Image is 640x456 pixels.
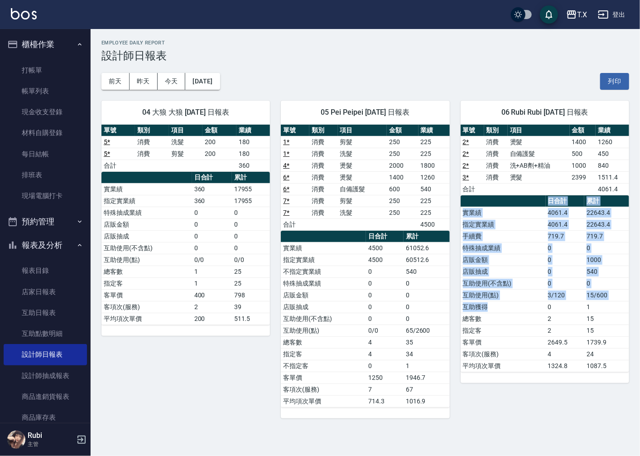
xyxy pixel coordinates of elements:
td: 1800 [419,160,450,171]
td: 0 [366,289,404,301]
td: 0 [366,266,404,277]
a: 現金收支登錄 [4,102,87,122]
table: a dense table [101,172,270,325]
td: 0 [232,242,270,254]
td: 225 [419,207,450,218]
th: 累計 [232,172,270,184]
td: 0 [404,313,450,325]
td: 450 [596,148,629,160]
td: 手續費 [461,230,546,242]
td: 燙髮 [508,136,570,148]
td: 2000 [387,160,418,171]
td: 消費 [484,160,508,171]
td: 消費 [309,195,338,207]
a: 互助日報表 [4,302,87,323]
td: 1000 [570,160,596,171]
td: 0 [546,277,585,289]
td: 22643.4 [584,218,629,230]
td: 店販金額 [281,289,366,301]
td: 2399 [570,171,596,183]
td: 1400 [387,171,418,183]
td: 洗+AB劑+精油 [508,160,570,171]
table: a dense table [101,125,270,172]
h2: Employee Daily Report [101,40,629,46]
td: 200 [202,136,236,148]
td: 2649.5 [546,336,585,348]
td: 39 [232,301,270,313]
td: 洗髮 [338,148,387,160]
td: 1946.7 [404,372,450,383]
td: 2 [546,325,585,336]
a: 材料自購登錄 [4,122,87,143]
td: 消費 [309,136,338,148]
td: 互助使用(點) [281,325,366,336]
td: 540 [584,266,629,277]
td: 225 [419,148,450,160]
td: 合計 [281,218,309,230]
td: 燙髮 [338,160,387,171]
th: 日合計 [366,231,404,243]
td: 洗髮 [169,136,202,148]
td: 燙髮 [338,171,387,183]
td: 0 [192,207,232,218]
td: 消費 [484,171,508,183]
td: 0 [232,218,270,230]
button: 前天 [101,73,130,90]
a: 設計師抽成報表 [4,365,87,386]
td: 719.7 [584,230,629,242]
td: 4 [366,336,404,348]
th: 日合計 [192,172,232,184]
td: 0 [232,207,270,218]
a: 商品庫存表 [4,407,87,428]
td: 65/2600 [404,325,450,336]
div: T.X [577,9,587,20]
th: 項目 [338,125,387,136]
td: 消費 [309,148,338,160]
a: 商品進銷貨報表 [4,386,87,407]
td: 0/0 [232,254,270,266]
td: 客單價 [281,372,366,383]
a: 店家日報表 [4,281,87,302]
td: 0 [404,301,450,313]
td: 1 [192,266,232,277]
td: 4500 [419,218,450,230]
a: 帳單列表 [4,81,87,102]
span: 05 Pei Peipei [DATE] 日報表 [292,108,438,117]
td: 3/120 [546,289,585,301]
td: 0 [546,301,585,313]
td: 798 [232,289,270,301]
td: 1 [192,277,232,289]
td: 4500 [366,242,404,254]
a: 排班表 [4,165,87,185]
span: 04 大狼 大狼 [DATE] 日報表 [112,108,259,117]
th: 類別 [309,125,338,136]
td: 互助使用(不含點) [461,277,546,289]
td: 客項次(服務) [101,301,192,313]
td: 0 [192,218,232,230]
th: 單號 [281,125,309,136]
td: 指定客 [281,348,366,360]
td: 1511.4 [596,171,629,183]
a: 報表目錄 [4,260,87,281]
span: 06 Rubi Rubi [DATE] 日報表 [472,108,618,117]
th: 累計 [404,231,450,243]
td: 0/0 [192,254,232,266]
th: 單號 [101,125,135,136]
button: 報表及分析 [4,233,87,257]
td: 0 [584,277,629,289]
td: 4061.4 [596,183,629,195]
td: 360 [236,160,270,171]
td: 平均項次單價 [461,360,546,372]
td: 店販抽成 [461,266,546,277]
a: 互助點數明細 [4,323,87,344]
button: 昨天 [130,73,158,90]
td: 1 [404,360,450,372]
th: 項目 [169,125,202,136]
td: 719.7 [546,230,585,242]
td: 4 [366,348,404,360]
td: 消費 [484,136,508,148]
td: 店販抽成 [281,301,366,313]
td: 4 [546,348,585,360]
td: 225 [419,195,450,207]
td: 消費 [309,160,338,171]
